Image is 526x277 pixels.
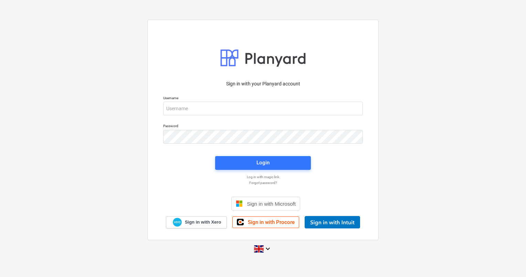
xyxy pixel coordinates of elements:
a: Sign in with Xero [166,216,227,228]
img: Xero logo [173,218,182,227]
span: Sign in with Microsoft [247,201,296,207]
div: Login [256,158,270,167]
a: Sign in with Procore [232,216,299,228]
p: Sign in with your Planyard account [163,80,363,88]
span: Sign in with Procore [248,219,295,225]
p: Password [163,124,363,130]
button: Login [215,156,311,170]
img: Microsoft logo [236,200,243,207]
i: keyboard_arrow_down [264,245,272,253]
p: Username [163,96,363,102]
a: Log in with magic link [160,175,366,179]
a: Forgot password? [160,181,366,185]
span: Sign in with Xero [185,219,221,225]
input: Username [163,102,363,115]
